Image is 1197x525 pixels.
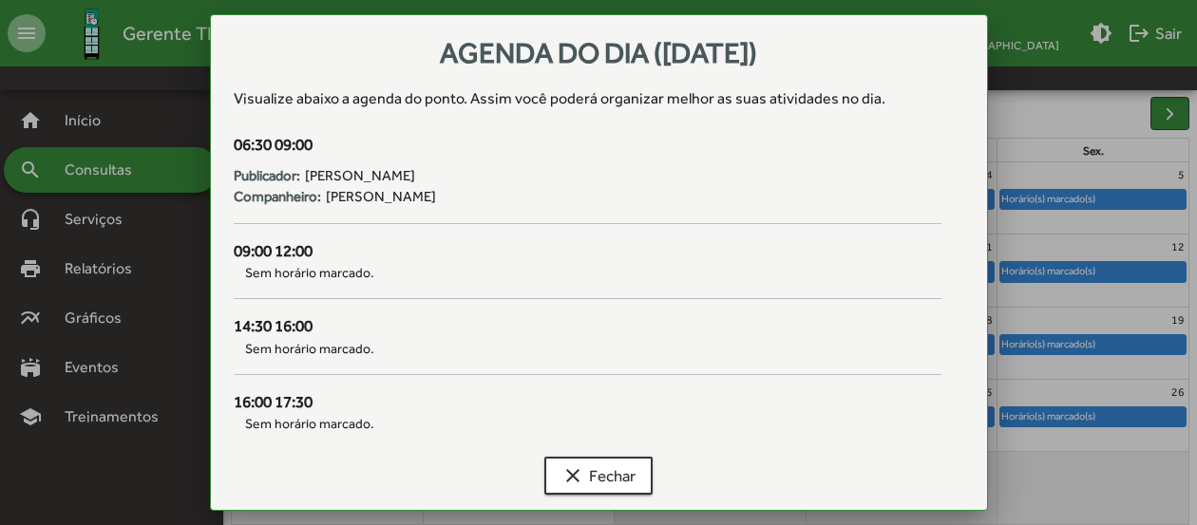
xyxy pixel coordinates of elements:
span: Agenda do dia ([DATE]) [440,36,757,69]
div: 09:00 12:00 [234,239,941,264]
div: 14:30 16:00 [234,314,941,339]
div: 16:00 17:30 [234,390,941,415]
strong: Publicador: [234,165,300,187]
span: [PERSON_NAME] [305,165,415,187]
span: [PERSON_NAME] [326,186,436,208]
div: 06:30 09:00 [234,133,941,158]
span: Fechar [561,459,636,493]
button: Fechar [544,457,653,495]
div: Visualize abaixo a agenda do ponto . Assim você poderá organizar melhor as suas atividades no dia. [234,87,964,110]
span: Sem horário marcado. [234,263,941,283]
span: Sem horário marcado. [234,339,941,359]
span: Sem horário marcado. [234,414,941,434]
mat-icon: clear [561,464,584,487]
strong: Companheiro: [234,186,321,208]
